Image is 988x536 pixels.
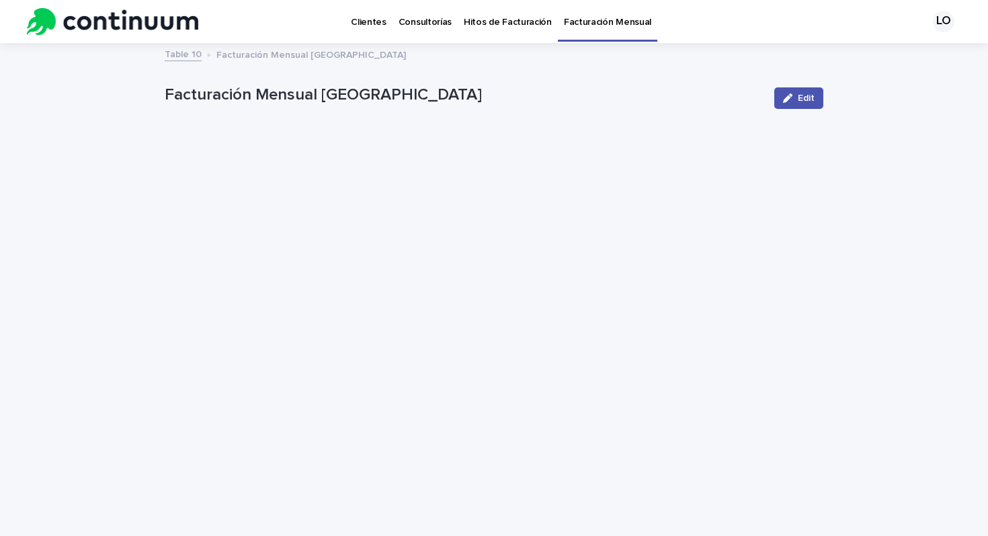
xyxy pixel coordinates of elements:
[798,93,815,103] span: Edit
[216,46,406,61] p: Facturación Mensual [GEOGRAPHIC_DATA]
[165,85,764,105] p: Facturación Mensual [GEOGRAPHIC_DATA]
[774,87,823,109] button: Edit
[165,46,202,61] a: Table 10
[933,11,954,32] div: LO
[27,8,198,35] img: tu8iVZLBSFSnlyF4Um45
